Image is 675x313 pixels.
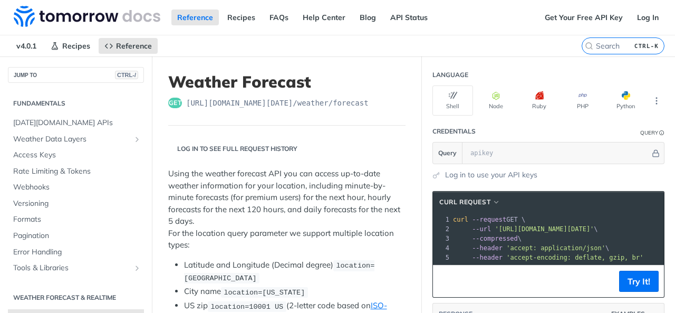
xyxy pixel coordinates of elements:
[476,86,516,116] button: Node
[13,150,141,160] span: Access Keys
[472,225,491,233] span: --url
[453,225,598,233] span: \
[472,254,503,261] span: --header
[436,197,504,207] button: cURL Request
[472,216,506,223] span: --request
[439,197,490,207] span: cURL Request
[264,10,294,25] a: FAQs
[506,244,605,252] span: 'accept: application/json'
[297,10,351,25] a: Help Center
[116,41,152,51] span: Reference
[8,212,144,227] a: Formats
[8,260,144,276] a: Tools & LibrariesShow subpages for Tools & Libraries
[453,244,609,252] span: \
[8,115,144,131] a: [DATE][DOMAIN_NAME] APIs
[631,10,664,25] a: Log In
[210,302,283,310] span: location=10001 US
[13,118,141,128] span: [DATE][DOMAIN_NAME] APIs
[432,70,468,80] div: Language
[562,86,603,116] button: PHP
[472,244,503,252] span: --header
[432,86,473,116] button: Shell
[13,231,141,241] span: Pagination
[433,224,451,234] div: 2
[640,129,658,137] div: Query
[445,169,537,181] a: Log in to use your API keys
[184,286,406,298] li: City name
[652,96,661,106] svg: More ellipsis
[472,235,518,242] span: --compressed
[632,41,661,51] kbd: CTRL-K
[432,127,476,136] div: Credentials
[8,147,144,163] a: Access Keys
[8,179,144,195] a: Webhooks
[438,148,457,158] span: Query
[433,143,462,164] button: Query
[354,10,382,25] a: Blog
[186,98,369,108] span: https://api.tomorrow.io/v4/weather/forecast
[13,182,141,193] span: Webhooks
[8,196,144,212] a: Versioning
[519,86,560,116] button: Ruby
[8,67,144,83] button: JUMP TOCTRL-/
[168,72,406,91] h1: Weather Forecast
[640,129,664,137] div: QueryInformation
[585,42,593,50] svg: Search
[13,247,141,258] span: Error Handling
[13,214,141,225] span: Formats
[659,130,664,136] i: Information
[8,293,144,302] h2: Weather Forecast & realtime
[133,135,141,144] button: Show subpages for Weather Data Layers
[495,225,594,233] span: '[URL][DOMAIN_NAME][DATE]'
[133,264,141,272] button: Show subpages for Tools & Libraries
[433,243,451,253] div: 4
[384,10,433,25] a: API Status
[13,166,141,177] span: Rate Limiting & Tokens
[62,41,90,51] span: Recipes
[8,228,144,244] a: Pagination
[453,235,522,242] span: \
[168,168,406,251] p: Using the weather forecast API you can access up-to-date weather information for your location, i...
[13,198,141,209] span: Versioning
[14,6,160,27] img: Tomorrow.io Weather API Docs
[453,216,468,223] span: curl
[115,71,138,79] span: CTRL-/
[224,288,305,296] span: location=[US_STATE]
[99,38,158,54] a: Reference
[433,253,451,262] div: 5
[8,244,144,260] a: Error Handling
[453,216,525,223] span: GET \
[13,134,130,145] span: Weather Data Layers
[168,144,297,154] div: Log in to see full request history
[465,143,650,164] input: apikey
[171,10,219,25] a: Reference
[506,254,643,261] span: 'accept-encoding: deflate, gzip, br'
[539,10,629,25] a: Get Your Free API Key
[619,271,659,292] button: Try It!
[438,273,453,289] button: Copy to clipboard
[221,10,261,25] a: Recipes
[433,234,451,243] div: 3
[8,131,144,147] a: Weather Data LayersShow subpages for Weather Data Layers
[433,215,451,224] div: 1
[184,259,406,284] li: Latitude and Longitude (Decimal degree)
[8,99,144,108] h2: Fundamentals
[649,93,664,109] button: More Languages
[605,86,646,116] button: Python
[650,148,661,158] button: Hide
[11,38,42,54] span: v4.0.1
[13,263,130,273] span: Tools & Libraries
[168,98,182,108] span: get
[8,164,144,179] a: Rate Limiting & Tokens
[45,38,96,54] a: Recipes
